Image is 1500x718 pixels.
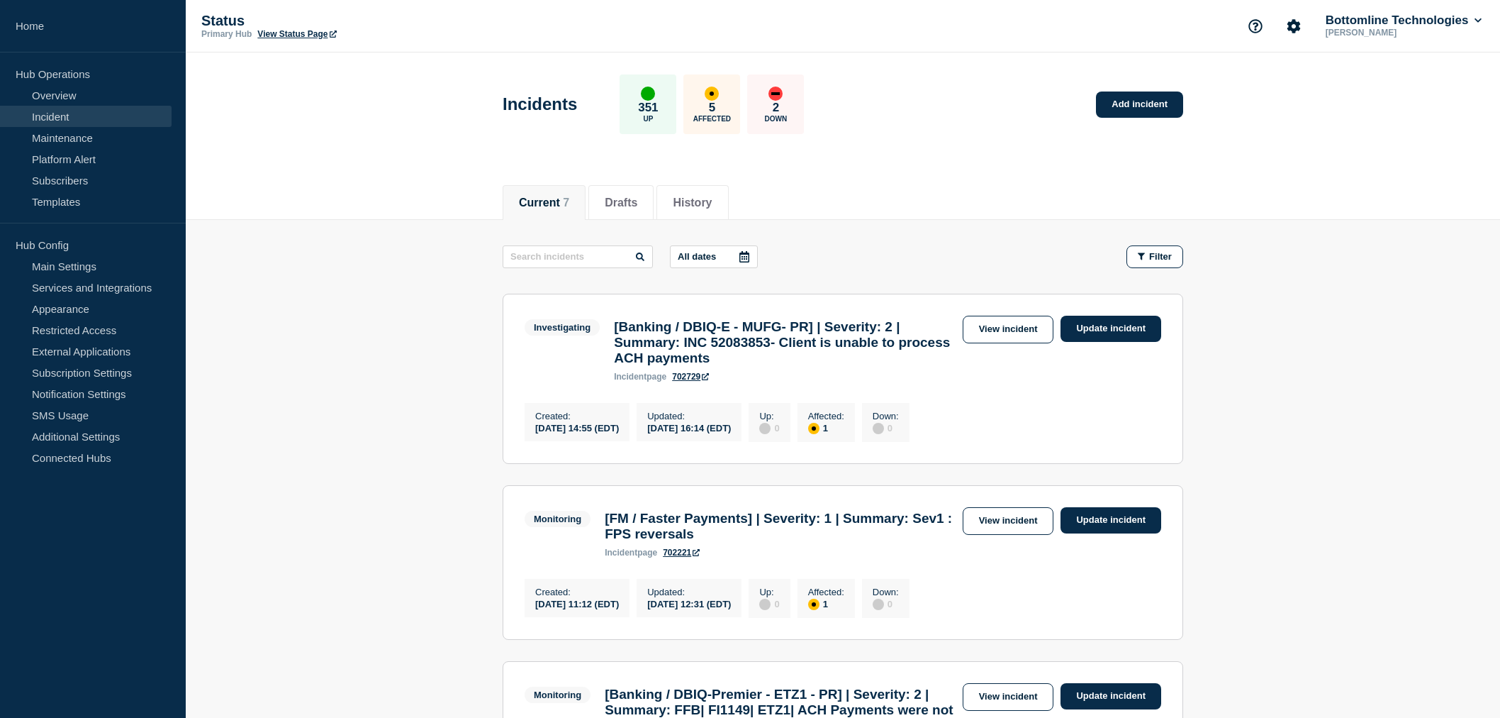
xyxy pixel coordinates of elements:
div: up [641,87,655,101]
p: Status [201,13,485,29]
p: 5 [709,101,715,115]
a: View incident [963,316,1054,343]
button: Current 7 [519,197,569,209]
div: 0 [759,597,779,610]
div: [DATE] 14:55 (EDT) [535,421,619,433]
button: Filter [1126,245,1183,268]
div: disabled [873,599,884,610]
span: Monitoring [525,511,591,527]
div: [DATE] 12:31 (EDT) [647,597,731,609]
button: All dates [670,245,758,268]
p: Up [643,115,653,123]
div: [DATE] 16:14 (EDT) [647,421,731,433]
p: Affected : [808,587,844,597]
div: affected [808,599,819,610]
p: Down : [873,411,899,421]
button: Account settings [1279,11,1309,41]
p: Created : [535,411,619,421]
div: 1 [808,421,844,434]
h3: [Banking / DBIQ-E - MUFG- PR] | Severity: 2 | Summary: INC 52083853- Client is unable to process ... [614,319,955,366]
div: 1 [808,597,844,610]
a: View incident [963,683,1054,711]
p: page [605,548,657,558]
h1: Incidents [503,94,577,114]
a: Add incident [1096,92,1183,118]
span: Investigating [525,319,600,336]
button: Bottomline Technologies [1323,13,1484,28]
a: 702729 [672,372,709,382]
p: Updated : [647,411,731,421]
div: down [768,87,783,101]
button: Support [1241,11,1270,41]
p: All dates [678,251,716,262]
p: Up : [759,411,779,421]
a: Update incident [1060,316,1161,342]
button: History [673,197,712,209]
h3: [FM / Faster Payments] | Severity: 1 | Summary: Sev1 : FPS reversals [605,511,955,542]
span: 7 [563,197,569,209]
p: [PERSON_NAME] [1323,28,1470,38]
button: Drafts [605,197,637,209]
p: Up : [759,587,779,597]
span: Monitoring [525,687,591,703]
a: 702221 [663,548,700,558]
div: 0 [873,597,899,610]
div: disabled [759,599,771,610]
span: incident [605,548,637,558]
p: Affected [693,115,731,123]
p: 351 [638,101,658,115]
p: page [614,372,666,382]
p: Primary Hub [201,29,252,39]
p: Created : [535,587,619,597]
a: View incident [963,507,1054,535]
div: affected [705,87,719,101]
span: incident [614,372,647,382]
div: affected [808,423,819,434]
span: Filter [1149,251,1172,262]
div: 0 [873,421,899,434]
input: Search incidents [503,245,653,268]
p: Affected : [808,411,844,421]
div: disabled [759,423,771,434]
a: Update incident [1060,683,1161,709]
p: Down [765,115,788,123]
div: disabled [873,423,884,434]
p: Down : [873,587,899,597]
div: [DATE] 11:12 (EDT) [535,597,619,609]
div: 0 [759,421,779,434]
p: 2 [773,101,779,115]
a: Update incident [1060,507,1161,534]
a: View Status Page [257,29,336,39]
p: Updated : [647,587,731,597]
